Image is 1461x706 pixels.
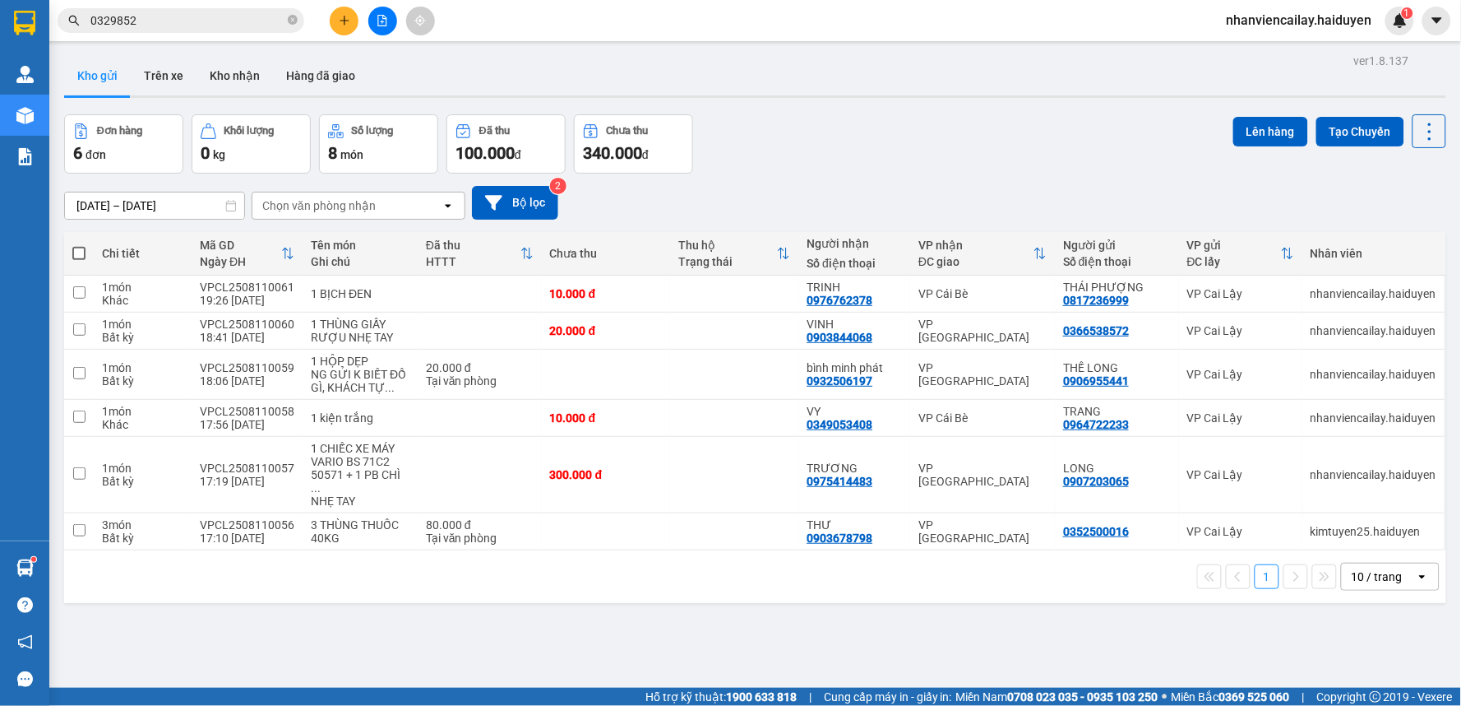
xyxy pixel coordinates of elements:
[131,56,196,95] button: Trên xe
[311,355,409,368] div: 1 HỘP DẸP
[262,197,376,214] div: Chọn văn phòng nhận
[17,671,33,687] span: message
[102,281,183,294] div: 1 món
[138,110,177,128] span: Chưa :
[200,532,294,545] div: 17:10 [DATE]
[200,331,294,344] div: 18:41 [DATE]
[426,518,534,532] div: 80.000 đ
[102,374,183,388] div: Bất kỳ
[1311,525,1436,538] div: kimtuyen25.haiduyen
[141,34,273,53] div: TRINH
[14,16,39,33] span: Gửi:
[192,232,303,276] th: Toggle SortBy
[340,148,363,161] span: món
[1187,287,1294,300] div: VP Cai Lậy
[339,15,350,26] span: plus
[102,331,183,344] div: Bất kỳ
[726,690,797,704] strong: 1900 633 818
[1430,13,1445,28] span: caret-down
[1187,255,1281,268] div: ĐC lấy
[16,107,34,124] img: warehouse-icon
[68,15,80,26] span: search
[102,361,183,374] div: 1 món
[807,237,902,250] div: Người nhận
[1187,368,1294,381] div: VP Cai Lậy
[1393,13,1408,28] img: icon-new-feature
[1214,10,1385,30] span: nhanviencailay.haiduyen
[426,239,520,252] div: Đã thu
[64,114,183,174] button: Đơn hàng6đơn
[807,418,872,431] div: 0349053408
[17,597,33,613] span: question-circle
[102,462,183,475] div: 1 món
[918,462,1047,488] div: VP [GEOGRAPHIC_DATA]
[1172,688,1290,706] span: Miền Bắc
[1311,368,1436,381] div: nhanviencailay.haiduyen
[1311,324,1436,337] div: nhanviencailay.haiduyen
[14,73,129,96] div: 0817236999
[201,143,210,163] span: 0
[31,557,36,562] sup: 1
[455,143,515,163] span: 100.000
[550,287,662,300] div: 10.000 đ
[102,247,183,260] div: Chi tiết
[196,56,273,95] button: Kho nhận
[141,16,180,33] span: Nhận:
[328,143,337,163] span: 8
[918,361,1047,388] div: VP [GEOGRAPHIC_DATA]
[138,106,275,129] div: 10.000
[311,239,409,252] div: Tên món
[918,255,1033,268] div: ĐC giao
[311,411,409,425] div: 1 kiện trắng
[574,114,693,174] button: Chưa thu340.000đ
[311,287,409,300] div: 1 BỊCH ĐEN
[1063,294,1129,307] div: 0817236999
[102,532,183,545] div: Bất kỳ
[1063,462,1171,475] div: LONG
[426,255,520,268] div: HTTT
[678,255,777,268] div: Trạng thái
[678,239,777,252] div: Thu hộ
[515,148,521,161] span: đ
[200,405,294,418] div: VPCL2508110058
[807,361,902,374] div: bình minh phát
[807,318,902,331] div: VINH
[1187,525,1294,538] div: VP Cai Lậy
[311,481,321,495] span: ...
[1187,411,1294,425] div: VP Cai Lậy
[918,518,1047,545] div: VP [GEOGRAPHIC_DATA]
[141,53,273,77] div: 0976762378
[550,411,662,425] div: 10.000 đ
[288,15,298,25] span: close-circle
[73,143,82,163] span: 6
[377,15,388,26] span: file-add
[16,560,34,577] img: warehouse-icon
[141,14,273,34] div: VP Cái Bè
[807,281,902,294] div: TRINH
[406,7,435,35] button: aim
[1302,688,1305,706] span: |
[1311,411,1436,425] div: nhanviencailay.haiduyen
[200,361,294,374] div: VPCL2508110059
[368,7,397,35] button: file-add
[352,125,394,137] div: Số lượng
[1063,405,1171,418] div: TRANG
[956,688,1158,706] span: Miền Nam
[330,7,358,35] button: plus
[1354,52,1409,70] div: ver 1.8.137
[102,405,183,418] div: 1 món
[809,688,811,706] span: |
[918,318,1047,344] div: VP [GEOGRAPHIC_DATA]
[910,232,1055,276] th: Toggle SortBy
[446,114,566,174] button: Đã thu100.000đ
[1008,690,1158,704] strong: 0708 023 035 - 0935 103 250
[607,125,649,137] div: Chưa thu
[1063,361,1171,374] div: THẾ LONG
[224,125,275,137] div: Khối lượng
[807,475,872,488] div: 0975414483
[1163,694,1167,700] span: ⚪️
[418,232,542,276] th: Toggle SortBy
[1063,255,1171,268] div: Số điện thoại
[807,462,902,475] div: TRƯƠNG
[426,532,534,545] div: Tại văn phòng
